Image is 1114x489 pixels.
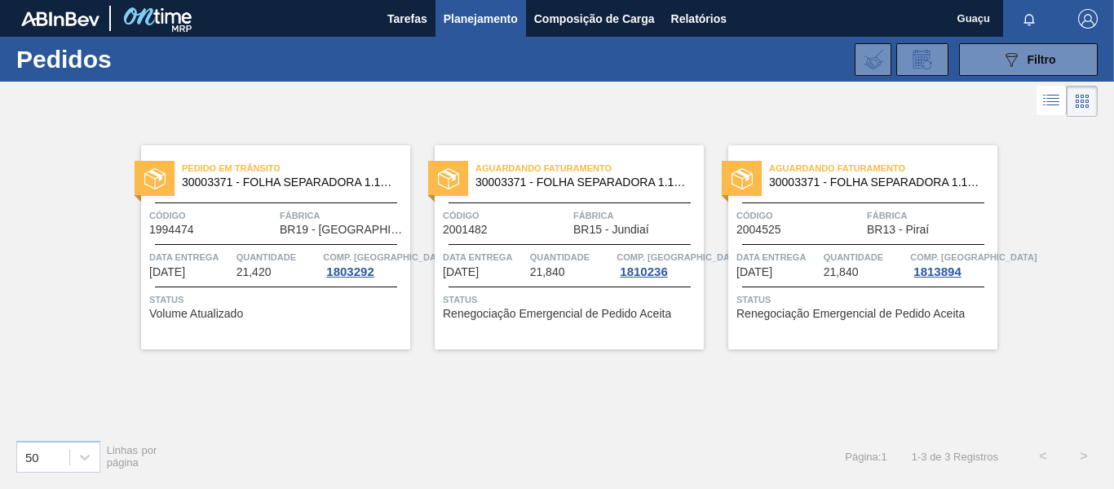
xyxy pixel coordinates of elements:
span: Renegociação Emergencial de Pedido Aceita [443,308,671,320]
span: 2004525 [736,224,781,236]
span: 1 - 3 de 3 Registros [912,451,998,463]
span: BR15 - Jundiaí [573,224,649,236]
span: Status [443,291,700,308]
h1: Pedidos [16,50,245,69]
img: status [144,168,166,189]
span: Quantidade [530,249,613,265]
span: BR19 - Nova Rio [280,224,406,236]
button: > [1063,436,1104,477]
span: Filtro [1028,53,1056,66]
img: TNhmsLtSVTkK8tSr43FrP2fwEKptu5GPRR3wAAAABJRU5ErkJggg== [21,11,99,26]
div: Importar Negociações dos Pedidos [855,43,891,76]
span: 1994474 [149,224,194,236]
span: 30003371 - FOLHA SEPARADORA 1.175 mm x 980 mm; [769,176,984,189]
div: Solicitação de Revisão de Pedidos [896,43,948,76]
a: statusPedido em Trânsito30003371 - FOLHA SEPARADORA 1.175 mm x 980 mm;Código1994474FábricaBR19 - ... [117,145,410,349]
span: Comp. Carga [617,249,743,265]
span: Página : 1 [845,451,886,463]
div: Visão em Lista [1037,86,1067,117]
span: Comp. Carga [910,249,1037,265]
span: Código [443,207,569,224]
a: Comp. [GEOGRAPHIC_DATA]1813894 [910,249,993,278]
a: Comp. [GEOGRAPHIC_DATA]1803292 [323,249,406,278]
a: statusAguardando Faturamento30003371 - FOLHA SEPARADORA 1.175 mm x 980 mm;Código2004525FábricaBR1... [704,145,997,349]
span: 21,420 [237,266,272,278]
span: Quantidade [824,249,907,265]
span: 31/08/2025 [149,266,185,278]
div: 1813894 [910,265,964,278]
span: Renegociação Emergencial de Pedido Aceita [736,308,965,320]
span: Data entrega [149,249,232,265]
span: Código [149,207,276,224]
span: 21,840 [530,266,565,278]
span: 2001482 [443,224,488,236]
span: Pedido em Trânsito [182,160,410,176]
button: < [1023,436,1063,477]
span: 30003371 - FOLHA SEPARADORA 1.175 mm x 980 mm; [475,176,691,189]
span: Fábrica [280,207,406,224]
span: Aguardando Faturamento [475,160,704,176]
span: Tarefas [387,9,427,29]
div: 50 [25,450,39,464]
button: Filtro [959,43,1098,76]
span: Status [149,291,406,308]
span: Comp. Carga [323,249,449,265]
a: Comp. [GEOGRAPHIC_DATA]1810236 [617,249,700,278]
span: Quantidade [237,249,320,265]
span: Status [736,291,993,308]
span: Composição de Carga [534,9,655,29]
div: 1803292 [323,265,377,278]
div: 1810236 [617,265,670,278]
button: Notificações [1003,7,1055,30]
span: Fábrica [867,207,993,224]
span: Linhas por página [107,444,157,469]
span: 30003371 - FOLHA SEPARADORA 1.175 mm x 980 mm; [182,176,397,189]
span: Aguardando Faturamento [769,160,997,176]
img: status [732,168,753,189]
span: Planejamento [444,9,518,29]
span: Volume Atualizado [149,308,243,320]
span: Data entrega [443,249,526,265]
div: Visão em Cards [1067,86,1098,117]
span: 22/09/2025 [443,266,479,278]
span: Código [736,207,863,224]
span: Fábrica [573,207,700,224]
span: Relatórios [671,9,727,29]
img: Logout [1078,9,1098,29]
span: BR13 - Piraí [867,224,929,236]
img: status [438,168,459,189]
span: Data entrega [736,249,820,265]
span: 21,840 [824,266,859,278]
span: 02/10/2025 [736,266,772,278]
a: statusAguardando Faturamento30003371 - FOLHA SEPARADORA 1.175 mm x 980 mm;Código2001482FábricaBR1... [410,145,704,349]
